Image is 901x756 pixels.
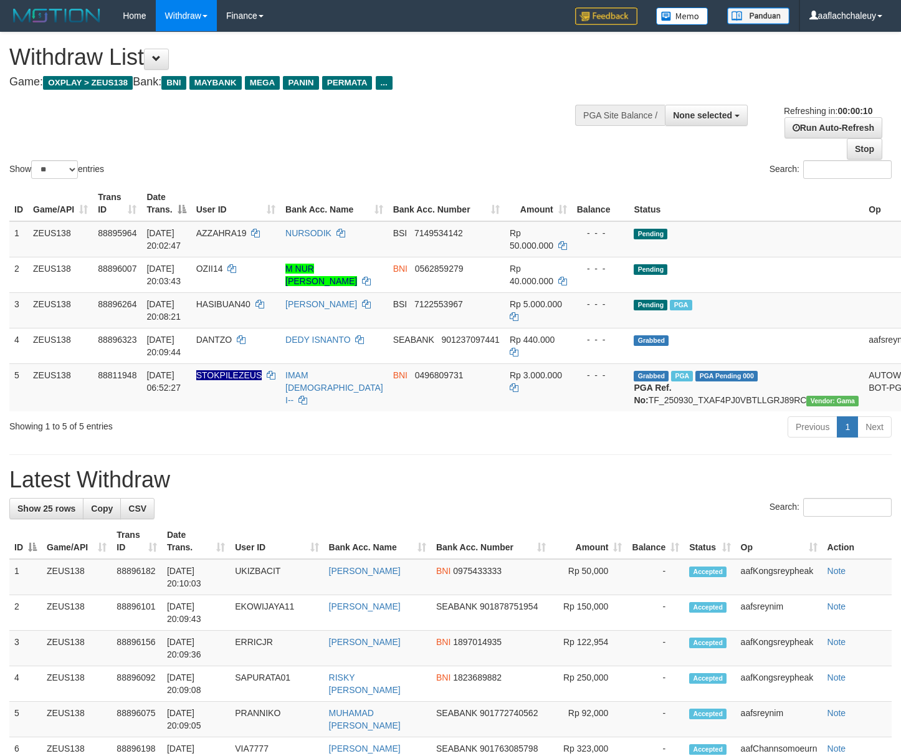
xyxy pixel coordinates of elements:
[480,601,538,611] span: Copy 901878751954 to clipboard
[629,363,864,411] td: TF_250930_TXAF4PJ0VBTLLGRJ89RC
[551,702,627,737] td: Rp 92,000
[736,631,822,666] td: aafKongsreypheak
[453,672,502,682] span: Copy 1823689882 to clipboard
[329,744,401,754] a: [PERSON_NAME]
[415,264,464,274] span: Copy 0562859279 to clipboard
[665,105,748,126] button: None selected
[393,370,408,380] span: BNI
[453,637,502,647] span: Copy 1897014935 to clipboard
[689,638,727,648] span: Accepted
[196,370,262,380] span: Nama rekening ada tanda titik/strip, harap diedit
[577,369,624,381] div: - - -
[162,631,230,666] td: [DATE] 20:09:36
[329,672,401,695] a: RISKY [PERSON_NAME]
[112,559,162,595] td: 88896182
[770,498,892,517] label: Search:
[736,559,822,595] td: aafKongsreypheak
[42,631,112,666] td: ZEUS138
[230,702,323,737] td: PRANNIKO
[162,702,230,737] td: [DATE] 20:09:05
[112,595,162,631] td: 88896101
[162,595,230,631] td: [DATE] 20:09:43
[196,299,250,309] span: HASIBUAN40
[689,673,727,684] span: Accepted
[9,6,104,25] img: MOTION_logo.png
[827,637,846,647] a: Note
[784,106,872,116] span: Refreshing in:
[189,76,242,90] span: MAYBANK
[551,631,627,666] td: Rp 122,954
[480,744,538,754] span: Copy 901763085798 to clipboard
[634,300,667,310] span: Pending
[146,299,181,322] span: [DATE] 20:08:21
[42,595,112,631] td: ZEUS138
[577,262,624,275] div: - - -
[689,567,727,577] span: Accepted
[480,708,538,718] span: Copy 901772740562 to clipboard
[436,601,477,611] span: SEABANK
[551,524,627,559] th: Amount: activate to sort column ascending
[230,524,323,559] th: User ID: activate to sort column ascending
[577,333,624,346] div: - - -
[393,299,408,309] span: BSI
[822,524,892,559] th: Action
[285,370,383,405] a: IMAM [DEMOGRAPHIC_DATA] I--
[285,228,331,238] a: NURSODIK
[98,335,136,345] span: 88896323
[9,595,42,631] td: 2
[230,559,323,595] td: UKIZBACIT
[803,160,892,179] input: Search:
[436,744,477,754] span: SEABANK
[627,631,684,666] td: -
[575,105,665,126] div: PGA Site Balance /
[505,186,572,221] th: Amount: activate to sort column ascending
[245,76,280,90] span: MEGA
[42,702,112,737] td: ZEUS138
[627,666,684,702] td: -
[788,416,837,438] a: Previous
[28,292,93,328] td: ZEUS138
[837,106,872,116] strong: 00:00:10
[736,595,822,631] td: aafsreynim
[42,666,112,702] td: ZEUS138
[324,524,431,559] th: Bank Acc. Name: activate to sort column ascending
[634,371,669,381] span: Grabbed
[146,264,181,286] span: [DATE] 20:03:43
[230,666,323,702] td: SAPURATA01
[770,160,892,179] label: Search:
[43,76,133,90] span: OXPLAY > ZEUS138
[9,257,28,292] td: 2
[827,708,846,718] a: Note
[393,335,434,345] span: SEABANK
[627,559,684,595] td: -
[9,467,892,492] h1: Latest Withdraw
[329,566,401,576] a: [PERSON_NAME]
[689,709,727,719] span: Accepted
[727,7,789,24] img: panduan.png
[847,138,882,160] a: Stop
[9,328,28,363] td: 4
[510,228,553,251] span: Rp 50.000.000
[196,335,232,345] span: DANTZO
[414,228,463,238] span: Copy 7149534142 to clipboard
[656,7,708,25] img: Button%20Memo.svg
[9,631,42,666] td: 3
[803,498,892,517] input: Search:
[128,504,146,514] span: CSV
[414,299,463,309] span: Copy 7122553967 to clipboard
[441,335,499,345] span: Copy 901237097441 to clipboard
[83,498,121,519] a: Copy
[629,186,864,221] th: Status
[162,559,230,595] td: [DATE] 20:10:03
[671,371,693,381] span: Marked by aafsreyleap
[230,595,323,631] td: EKOWIJAYA11
[42,524,112,559] th: Game/API: activate to sort column ascending
[283,76,318,90] span: PANIN
[329,637,401,647] a: [PERSON_NAME]
[827,566,846,576] a: Note
[230,631,323,666] td: ERRICJR
[572,186,629,221] th: Balance
[431,524,551,559] th: Bank Acc. Number: activate to sort column ascending
[9,292,28,328] td: 3
[627,524,684,559] th: Balance: activate to sort column ascending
